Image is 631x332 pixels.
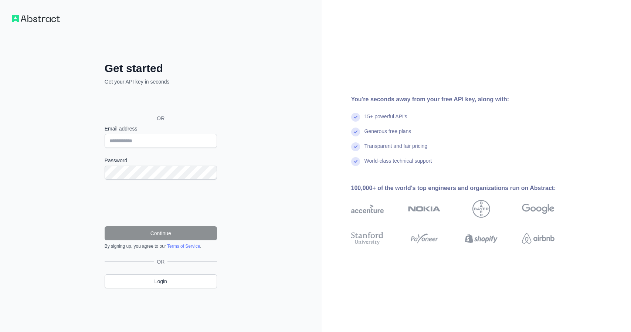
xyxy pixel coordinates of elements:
[105,62,217,75] h2: Get started
[105,274,217,288] a: Login
[351,230,384,247] img: stanford university
[151,115,170,122] span: OR
[408,200,441,218] img: nokia
[105,243,217,249] div: By signing up, you agree to our .
[351,200,384,218] img: accenture
[351,128,360,136] img: check mark
[12,15,60,22] img: Workflow
[154,258,167,265] span: OR
[351,113,360,122] img: check mark
[351,142,360,151] img: check mark
[522,230,554,247] img: airbnb
[408,230,441,247] img: payoneer
[364,157,432,172] div: World-class technical support
[522,200,554,218] img: google
[101,94,219,110] iframe: Sign in with Google Button
[364,113,407,128] div: 15+ powerful API's
[465,230,498,247] img: shopify
[105,157,217,164] label: Password
[351,157,360,166] img: check mark
[364,142,428,157] div: Transparent and fair pricing
[105,78,217,85] p: Get your API key in seconds
[351,184,578,193] div: 100,000+ of the world's top engineers and organizations run on Abstract:
[105,226,217,240] button: Continue
[105,125,217,132] label: Email address
[472,200,490,218] img: bayer
[364,128,411,142] div: Generous free plans
[105,189,217,217] iframe: reCAPTCHA
[351,95,578,104] div: You're seconds away from your free API key, along with:
[167,244,200,249] a: Terms of Service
